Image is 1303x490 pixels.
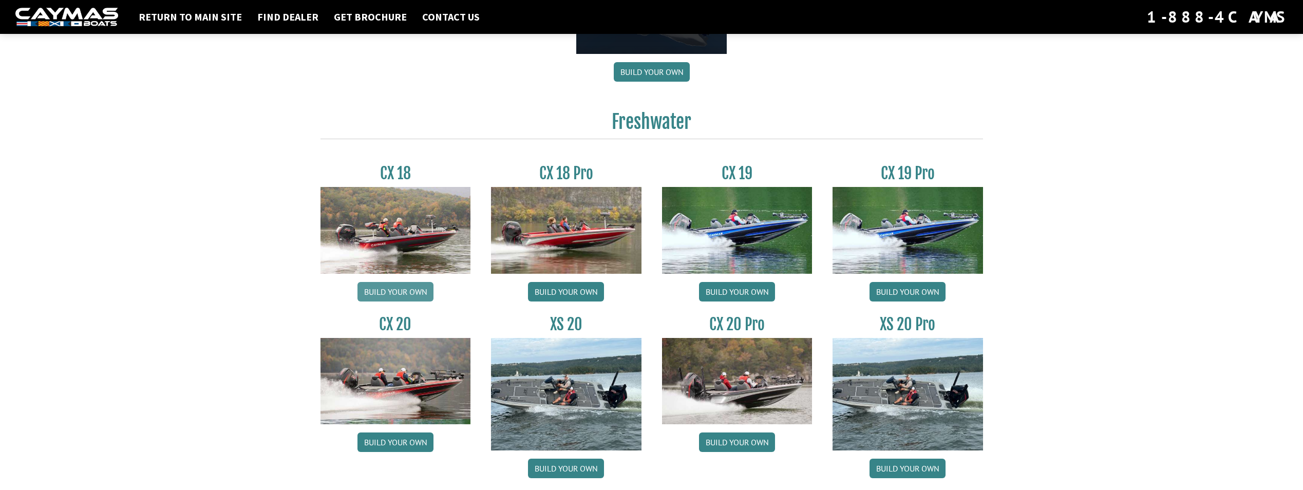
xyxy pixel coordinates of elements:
a: Build your own [528,459,604,478]
a: Build your own [699,432,775,452]
img: XS_20_resized.jpg [491,338,641,450]
h3: CX 20 [320,315,471,334]
h3: CX 19 [662,164,813,183]
img: CX-18SS_thumbnail.jpg [491,187,641,273]
img: XS_20_resized.jpg [833,338,983,450]
a: Build your own [357,432,433,452]
h3: XS 20 Pro [833,315,983,334]
img: CX19_thumbnail.jpg [833,187,983,273]
a: Build your own [528,282,604,301]
a: Get Brochure [329,10,412,24]
img: CX-18S_thumbnail.jpg [320,187,471,273]
a: Build your own [870,459,946,478]
h3: CX 18 Pro [491,164,641,183]
h3: CX 20 Pro [662,315,813,334]
img: CX19_thumbnail.jpg [662,187,813,273]
h2: Freshwater [320,110,983,139]
a: Return to main site [134,10,247,24]
h3: CX 18 [320,164,471,183]
img: white-logo-c9c8dbefe5ff5ceceb0f0178aa75bf4bb51f6bca0971e226c86eb53dfe498488.png [15,8,118,27]
a: Build your own [699,282,775,301]
img: CX-20_thumbnail.jpg [320,338,471,424]
div: 1-888-4CAYMAS [1147,6,1288,28]
h3: CX 19 Pro [833,164,983,183]
a: Build your own [870,282,946,301]
a: Build your own [614,62,690,82]
h3: XS 20 [491,315,641,334]
a: Find Dealer [252,10,324,24]
img: CX-20Pro_thumbnail.jpg [662,338,813,424]
a: Contact Us [417,10,485,24]
a: Build your own [357,282,433,301]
